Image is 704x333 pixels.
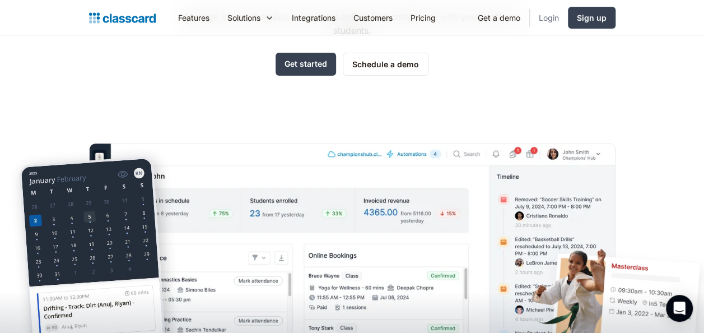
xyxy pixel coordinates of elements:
[169,5,218,30] a: Features
[343,53,428,76] a: Schedule a demo
[577,12,607,24] div: Sign up
[402,5,445,30] a: Pricing
[666,295,693,322] div: Open Intercom Messenger
[276,53,336,76] a: Get started
[568,7,616,29] a: Sign up
[218,5,283,30] div: Solutions
[89,10,156,26] a: home
[227,12,260,24] div: Solutions
[344,5,402,30] a: Customers
[283,5,344,30] a: Integrations
[469,5,529,30] a: Get a demo
[530,5,568,30] a: Login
